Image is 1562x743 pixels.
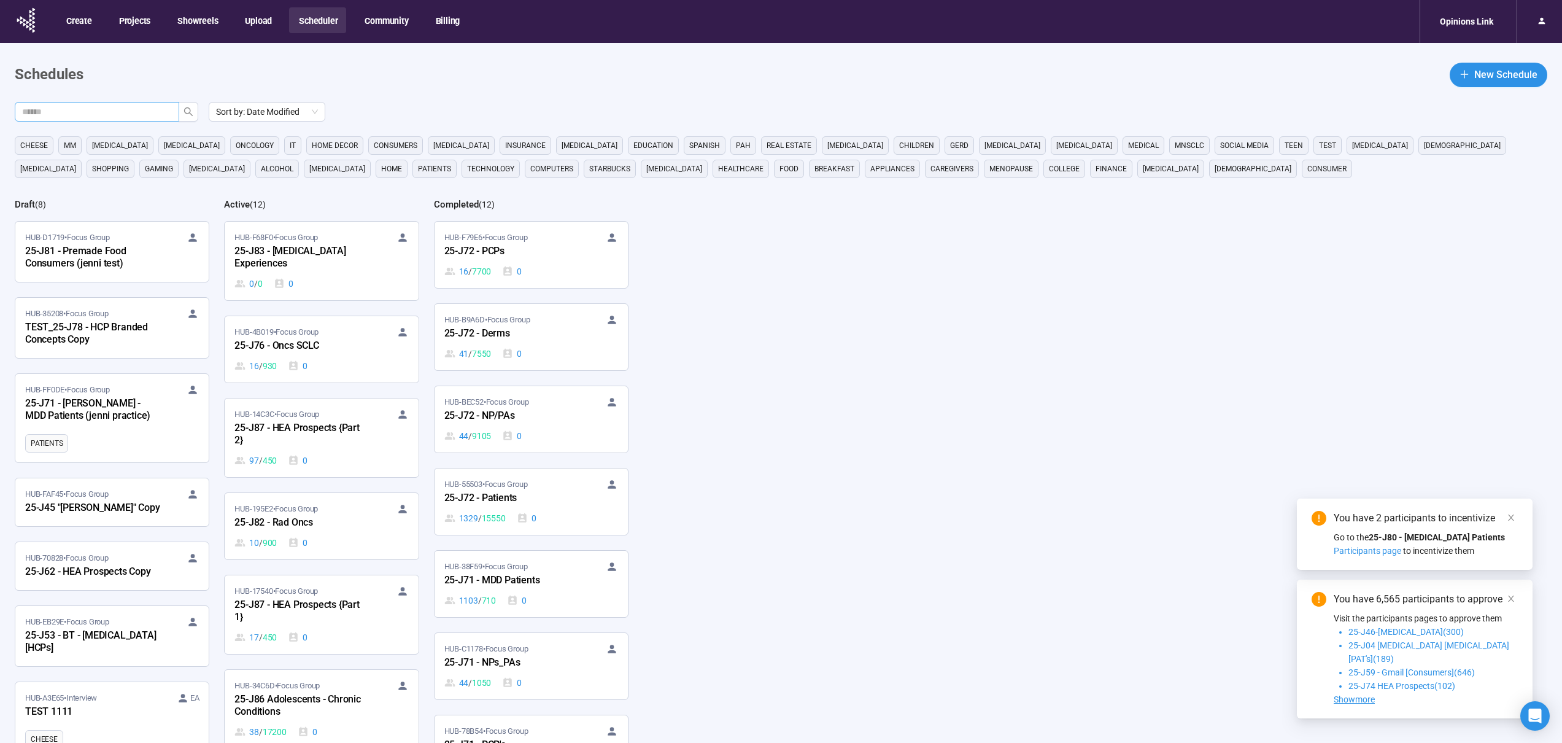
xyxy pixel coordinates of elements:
[25,384,110,396] span: HUB-FF0DE • Focus Group
[444,408,579,424] div: 25-J72 - NP/PAs
[467,163,514,175] span: technology
[15,199,35,210] h2: Draft
[234,408,319,421] span: HUB-14C3C • Focus Group
[435,222,628,288] a: HUB-F79E6•Focus Group25-J72 - PCPs16 / 77000
[1474,67,1537,82] span: New Schedule
[418,163,451,175] span: Patients
[472,347,491,360] span: 7550
[444,429,492,443] div: 44
[950,139,969,152] span: GERD
[444,265,492,278] div: 16
[502,347,522,360] div: 0
[64,139,76,152] span: MM
[435,304,628,370] a: HUB-B9A6D•Focus Group25-J72 - Derms41 / 75500
[444,244,579,260] div: 25-J72 - PCPs
[1424,139,1501,152] span: [DEMOGRAPHIC_DATA]
[25,320,160,348] div: TEST_25-J78 - HCP Branded Concepts Copy
[225,316,418,383] a: HUB-4B019•Focus Group25-J76 - Oncs SCLC16 / 9300
[92,163,129,175] span: shopping
[1049,163,1080,175] span: college
[444,655,579,671] div: 25-J71 - NPs_PAs
[779,163,798,175] span: Food
[263,359,277,373] span: 930
[502,429,522,443] div: 0
[56,7,101,33] button: Create
[1352,139,1408,152] span: [MEDICAL_DATA]
[234,597,369,626] div: 25-J87 - HEA Prospects {Part 1}
[224,199,250,210] h2: Active
[25,244,160,272] div: 25-J81 - Premade Food Consumers (jenni test)
[298,725,317,739] div: 0
[502,676,522,690] div: 0
[482,594,496,607] span: 710
[15,542,209,590] a: HUB-70828•Focus Group25-J62 - HEA Prospects Copy
[435,386,628,453] a: HUB-BEC52•Focus Group25-J72 - NP/PAs44 / 91050
[444,314,530,326] span: HUB-B9A6D • Focus Group
[434,199,479,210] h2: Completed
[234,338,369,354] div: 25-J76 - Oncs SCLC
[234,680,320,692] span: HUB-34C6D • Focus Group
[502,265,522,278] div: 0
[234,725,286,739] div: 38
[168,7,226,33] button: Showreels
[444,396,529,408] span: HUB-BEC52 • Focus Group
[234,326,319,338] span: HUB-4B019 • Focus Group
[435,633,628,699] a: HUB-C1178•Focus Group25-J71 - NPs_PAs44 / 10500
[225,493,418,559] a: HUB-195E2•Focus Group25-J82 - Rad Oncs10 / 9000
[15,374,209,462] a: HUB-FF0DE•Focus Group25-J71 - [PERSON_NAME] - MDD Patients (jenni practice)Patients
[190,692,199,704] span: EA
[468,429,472,443] span: /
[234,503,318,515] span: HUB-195E2 • Focus Group
[435,551,628,617] a: HUB-38F59•Focus Group25-J71 - MDD Patients1103 / 7100
[234,631,277,644] div: 17
[259,631,263,644] span: /
[184,107,193,117] span: search
[1143,163,1199,175] span: [MEDICAL_DATA]
[261,163,293,175] span: alcohol
[1056,139,1112,152] span: [MEDICAL_DATA]
[1334,511,1518,526] div: You have 2 participants to incentivize
[433,139,489,152] span: [MEDICAL_DATA]
[374,139,417,152] span: consumers
[989,163,1033,175] span: menopause
[259,359,263,373] span: /
[25,308,109,320] span: HUB-35208 • Focus Group
[1175,139,1204,152] span: mnsclc
[263,631,277,644] span: 450
[259,454,263,467] span: /
[234,277,262,290] div: 0
[1334,592,1518,607] div: You have 6,565 participants to approve
[1128,139,1159,152] span: medical
[1215,163,1291,175] span: [DEMOGRAPHIC_DATA]
[234,536,277,550] div: 10
[312,139,358,152] span: home decor
[444,573,579,589] div: 25-J71 - MDD Patients
[20,139,48,152] span: cheese
[468,676,472,690] span: /
[689,139,720,152] span: Spanish
[444,478,528,491] span: HUB-55503 • Focus Group
[444,347,492,360] div: 41
[1348,640,1509,664] span: 25-J04 [MEDICAL_DATA] [MEDICAL_DATA] [PAT's](189)
[289,7,346,33] button: Scheduler
[15,298,209,358] a: HUB-35208•Focus GroupTEST_25-J78 - HCP Branded Concepts Copy
[225,222,418,300] a: HUB-F68F0•Focus Group25-J83 - [MEDICAL_DATA] Experiences0 / 00
[1348,627,1464,637] span: 25-J46-[MEDICAL_DATA](300)
[718,163,764,175] span: healthcare
[507,594,527,607] div: 0
[20,163,76,175] span: [MEDICAL_DATA]
[290,139,296,152] span: it
[930,163,973,175] span: caregivers
[235,7,280,33] button: Upload
[288,454,307,467] div: 0
[1432,10,1501,33] div: Opinions Link
[288,536,307,550] div: 0
[254,277,258,290] span: /
[31,437,63,449] span: Patients
[468,265,472,278] span: /
[1348,681,1455,691] span: 25-J74 HEA Prospects(102)
[15,478,209,526] a: HUB-FAF45•Focus Group25-J45 "[PERSON_NAME]" Copy
[478,512,482,525] span: /
[288,359,307,373] div: 0
[234,515,369,531] div: 25-J82 - Rad Oncs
